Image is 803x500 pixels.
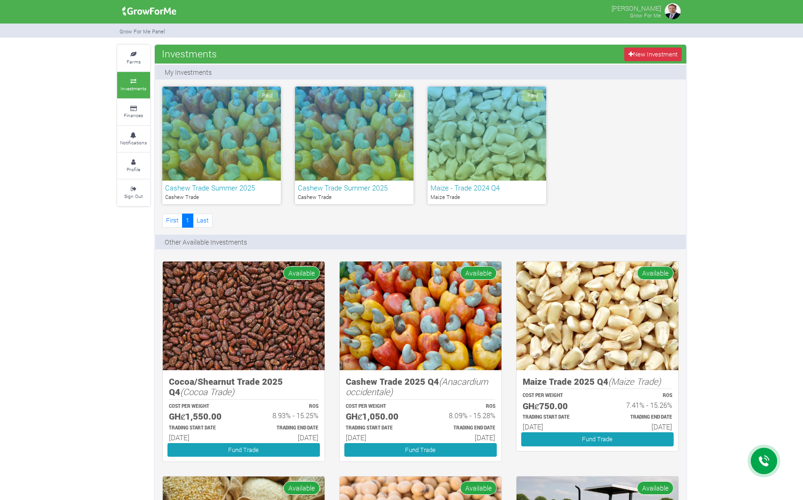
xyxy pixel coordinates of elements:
p: Other Available Investments [165,237,247,247]
small: Sign Out [124,193,143,199]
a: 1 [182,214,193,227]
i: (Anacardium occidentale) [346,375,488,398]
a: Fund Trade [167,443,320,457]
h6: 8.09% - 15.28% [429,411,495,420]
img: growforme image [119,2,180,21]
span: Investments [159,44,219,63]
a: Finances [117,99,150,125]
h6: [DATE] [523,422,589,431]
p: My Investments [165,67,212,77]
p: [PERSON_NAME] [612,2,661,13]
small: Notifications [120,139,147,146]
small: Grow For Me Panel [119,28,165,35]
img: growforme image [340,262,501,370]
p: Estimated Trading Start Date [523,414,589,421]
a: New Investment [624,48,681,61]
small: Finances [124,112,143,119]
img: growforme image [163,262,325,370]
p: Estimated Trading End Date [252,425,318,432]
p: ROS [606,392,672,399]
a: Fund Trade [344,443,497,457]
p: COST PER WEIGHT [523,392,589,399]
img: growforme image [517,262,678,370]
p: COST PER WEIGHT [169,403,235,410]
i: (Maize Trade) [608,375,661,387]
small: Farms [127,58,141,65]
span: Paid [522,90,543,102]
h6: [DATE] [169,433,235,442]
span: Available [460,266,497,280]
nav: Page Navigation [162,214,213,227]
h5: GHȼ1,050.00 [346,411,412,422]
span: Available [460,481,497,495]
h6: [DATE] [346,433,412,442]
a: Profile [117,153,150,179]
p: Cashew Trade [298,193,411,201]
p: Estimated Trading End Date [606,414,672,421]
i: (Cocoa Trade) [180,386,234,397]
a: Sign Out [117,180,150,206]
a: Paid Maize - Trade 2024 Q4 Maize Trade [428,87,546,204]
a: Paid Cashew Trade Summer 2025 Cashew Trade [295,87,413,204]
h6: [DATE] [429,433,495,442]
span: Paid [390,90,410,102]
span: Available [283,266,320,280]
img: growforme image [663,2,682,21]
h5: Maize Trade 2025 Q4 [523,376,672,387]
h5: Cashew Trade 2025 Q4 [346,376,495,397]
a: Last [193,214,213,227]
h6: [DATE] [252,433,318,442]
a: Fund Trade [521,432,674,446]
h5: GHȼ1,550.00 [169,411,235,422]
small: Investments [120,85,146,92]
a: First [162,214,183,227]
h6: 8.93% - 15.25% [252,411,318,420]
p: Cashew Trade [165,193,278,201]
h6: [DATE] [606,422,672,431]
p: ROS [252,403,318,410]
a: Farms [117,45,150,71]
p: Estimated Trading Start Date [346,425,412,432]
small: Profile [127,166,140,173]
h5: Cocoa/Shearnut Trade 2025 Q4 [169,376,318,397]
span: Available [283,481,320,495]
span: Paid [257,90,278,102]
p: Estimated Trading End Date [429,425,495,432]
a: Paid Cashew Trade Summer 2025 Cashew Trade [162,87,281,204]
span: Available [637,481,674,495]
p: Maize Trade [430,193,543,201]
small: Grow For Me [630,12,661,19]
a: Investments [117,72,150,98]
h6: 7.41% - 15.26% [606,401,672,409]
a: Notifications [117,126,150,152]
h6: Cashew Trade Summer 2025 [298,183,411,192]
p: COST PER WEIGHT [346,403,412,410]
h6: Maize - Trade 2024 Q4 [430,183,543,192]
p: Estimated Trading Start Date [169,425,235,432]
h5: GHȼ750.00 [523,401,589,412]
h6: Cashew Trade Summer 2025 [165,183,278,192]
span: Available [637,266,674,280]
p: ROS [429,403,495,410]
